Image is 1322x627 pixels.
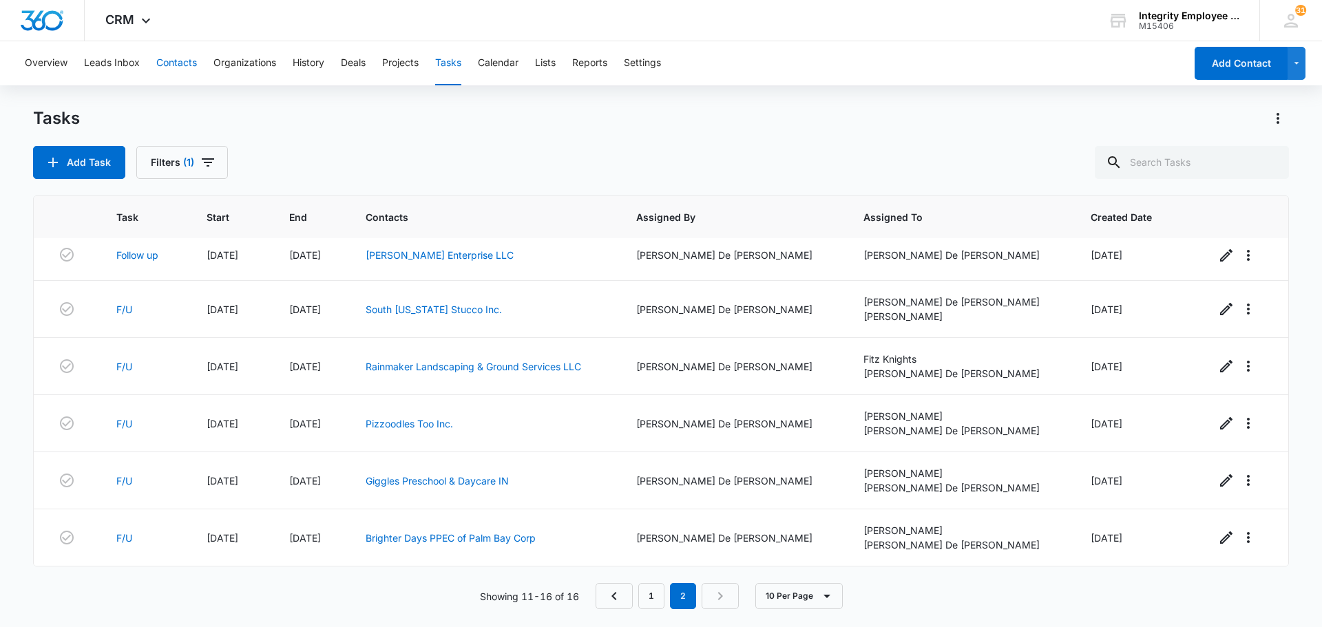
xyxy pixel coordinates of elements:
div: [PERSON_NAME] De [PERSON_NAME] [636,359,830,374]
a: Follow up [116,248,158,262]
div: Fitz Knights [863,352,1058,366]
button: Actions [1267,107,1289,129]
span: [DATE] [289,532,321,544]
div: [PERSON_NAME] De [PERSON_NAME] [863,248,1058,262]
a: Brighter Days PPEC of Palm Bay Corp [366,532,536,544]
div: [PERSON_NAME] De [PERSON_NAME] [636,531,830,545]
a: F/U [116,359,132,374]
a: F/U [116,302,132,317]
div: [PERSON_NAME] De [PERSON_NAME] [863,295,1058,309]
span: Contacts [366,210,583,224]
a: Giggles Preschool & Daycare IN [366,475,509,487]
button: Contacts [156,41,197,85]
a: [PERSON_NAME] Enterprise LLC [366,249,514,261]
div: [PERSON_NAME] De [PERSON_NAME] [636,302,830,317]
a: Previous Page [596,583,633,609]
span: [DATE] [289,304,321,315]
span: [DATE] [1091,304,1122,315]
button: Leads Inbox [84,41,140,85]
div: [PERSON_NAME] De [PERSON_NAME] [636,248,830,262]
button: Calendar [478,41,518,85]
button: Organizations [213,41,276,85]
button: Deals [341,41,366,85]
input: Search Tasks [1095,146,1289,179]
div: [PERSON_NAME] [863,523,1058,538]
div: [PERSON_NAME] [863,466,1058,480]
div: [PERSON_NAME] [863,309,1058,323]
div: [PERSON_NAME] De [PERSON_NAME] [863,538,1058,552]
a: Page 1 [638,583,664,609]
span: CRM [105,12,134,27]
span: [DATE] [207,249,238,261]
span: [DATE] [289,361,321,372]
button: Tasks [435,41,461,85]
div: [PERSON_NAME] [863,409,1058,423]
span: [DATE] [207,418,238,429]
button: Settings [624,41,661,85]
a: Pizzoodles Too Inc. [366,418,453,429]
h1: Tasks [33,108,80,129]
span: [DATE] [1091,361,1122,372]
span: [DATE] [207,532,238,544]
div: [PERSON_NAME] De [PERSON_NAME] [863,423,1058,438]
span: Start [207,210,236,224]
button: Overview [25,41,67,85]
span: [DATE] [1091,532,1122,544]
span: [DATE] [207,361,238,372]
div: notifications count [1295,5,1306,16]
button: 10 Per Page [755,583,843,609]
button: Add Contact [1195,47,1288,80]
span: Assigned By [636,210,810,224]
span: [DATE] [207,304,238,315]
a: F/U [116,416,132,431]
a: Rainmaker Landscaping & Ground Services LLC [366,361,581,372]
button: Reports [572,41,607,85]
span: 31 [1295,5,1306,16]
a: South [US_STATE] Stucco Inc. [366,304,502,315]
div: [PERSON_NAME] De [PERSON_NAME] [636,416,830,431]
div: [PERSON_NAME] De [PERSON_NAME] [863,480,1058,495]
span: [DATE] [289,475,321,487]
button: Filters(1) [136,146,228,179]
a: F/U [116,474,132,488]
button: Lists [535,41,556,85]
span: [DATE] [1091,249,1122,261]
div: account name [1139,10,1239,21]
em: 2 [670,583,696,609]
button: Projects [382,41,419,85]
span: [DATE] [289,418,321,429]
span: End [289,210,313,224]
span: Assigned To [863,210,1038,224]
div: account id [1139,21,1239,31]
a: F/U [116,531,132,545]
span: Task [116,210,154,224]
span: (1) [183,158,194,167]
span: [DATE] [1091,418,1122,429]
div: [PERSON_NAME] De [PERSON_NAME] [636,474,830,488]
button: History [293,41,324,85]
nav: Pagination [596,583,739,609]
span: [DATE] [1091,475,1122,487]
p: Showing 11-16 of 16 [480,589,579,604]
span: [DATE] [289,249,321,261]
button: Add Task [33,146,125,179]
span: Created Date [1091,210,1162,224]
div: [PERSON_NAME] De [PERSON_NAME] [863,366,1058,381]
span: [DATE] [207,475,238,487]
